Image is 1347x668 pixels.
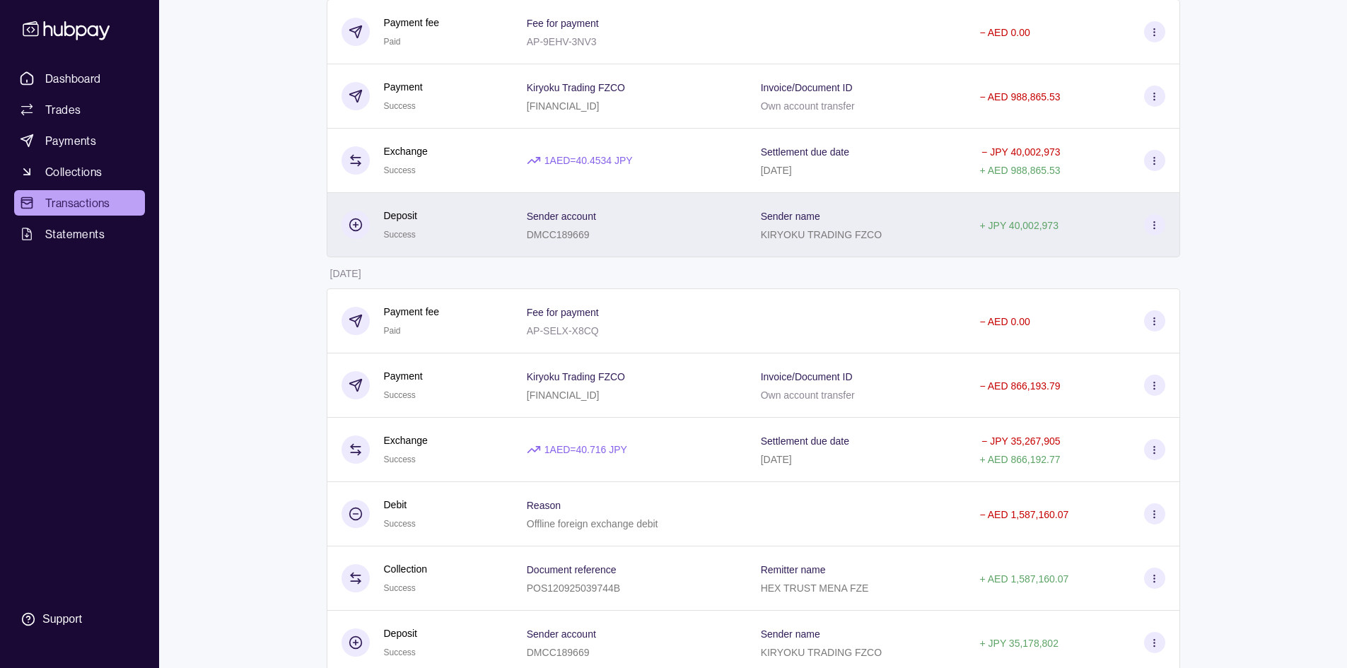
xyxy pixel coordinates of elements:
p: + JPY 40,002,973 [979,220,1058,231]
p: Exchange [384,143,428,159]
p: DMCC189669 [527,229,590,240]
span: Collections [45,163,102,180]
p: Sender account [527,211,596,222]
p: AP-9EHV-3NV3 [527,36,597,47]
p: − AED 988,865.53 [979,91,1060,102]
a: Payments [14,128,145,153]
a: Transactions [14,190,145,216]
p: Sender name [761,628,820,640]
span: Transactions [45,194,110,211]
span: Paid [384,326,401,336]
span: Success [384,390,416,400]
p: Own account transfer [761,100,855,112]
p: Settlement due date [761,435,849,447]
span: Success [384,583,416,593]
p: 1 AED = 40.716 JPY [544,442,627,457]
span: Payments [45,132,96,149]
p: [FINANCIAL_ID] [527,389,600,401]
p: Debit [384,497,416,512]
p: Invoice/Document ID [761,82,853,93]
a: Trades [14,97,145,122]
span: Paid [384,37,401,47]
p: [DATE] [761,165,792,176]
span: Success [384,230,416,240]
p: + AED 866,192.77 [979,454,1060,465]
p: Sender name [761,211,820,222]
p: − JPY 35,267,905 [981,435,1060,447]
p: Fee for payment [527,18,599,29]
p: Collection [384,561,427,577]
p: Settlement due date [761,146,849,158]
span: Success [384,101,416,111]
a: Statements [14,221,145,247]
p: Reason [527,500,561,511]
span: Success [384,648,416,657]
p: [DATE] [330,268,361,279]
span: Success [384,165,416,175]
p: POS120925039744B [527,582,620,594]
p: + AED 988,865.53 [979,165,1060,176]
div: Support [42,611,82,627]
p: Remitter name [761,564,826,575]
p: Document reference [527,564,617,575]
p: − AED 866,193.79 [979,380,1060,392]
p: + AED 1,587,160.07 [979,573,1068,585]
p: [DATE] [761,454,792,465]
p: AP-SELX-X8CQ [527,325,599,336]
p: Own account transfer [761,389,855,401]
p: Deposit [384,208,417,223]
p: KIRYOKU TRADING FZCO [761,229,882,240]
span: Dashboard [45,70,101,87]
a: Support [14,604,145,634]
p: Fee for payment [527,307,599,318]
p: Payment fee [384,304,440,320]
p: − JPY 40,002,973 [981,146,1060,158]
span: Success [384,455,416,464]
p: KIRYOKU TRADING FZCO [761,647,882,658]
p: − AED 1,587,160.07 [979,509,1068,520]
p: DMCC189669 [527,647,590,658]
p: Deposit [384,626,417,641]
p: − AED 0.00 [979,27,1030,38]
span: Trades [45,101,81,118]
a: Collections [14,159,145,184]
p: Payment fee [384,15,440,30]
p: Invoice/Document ID [761,371,853,382]
span: Success [384,519,416,529]
a: Dashboard [14,66,145,91]
p: [FINANCIAL_ID] [527,100,600,112]
p: Payment [384,79,423,95]
p: + JPY 35,178,802 [979,638,1058,649]
p: Exchange [384,433,428,448]
p: Sender account [527,628,596,640]
p: Offline foreign exchange debit [527,518,658,529]
p: 1 AED = 40.4534 JPY [544,153,633,168]
p: Kiryoku Trading FZCO [527,371,625,382]
span: Statements [45,225,105,242]
p: − AED 0.00 [979,316,1030,327]
p: HEX TRUST MENA FZE [761,582,869,594]
p: Kiryoku Trading FZCO [527,82,625,93]
p: Payment [384,368,423,384]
